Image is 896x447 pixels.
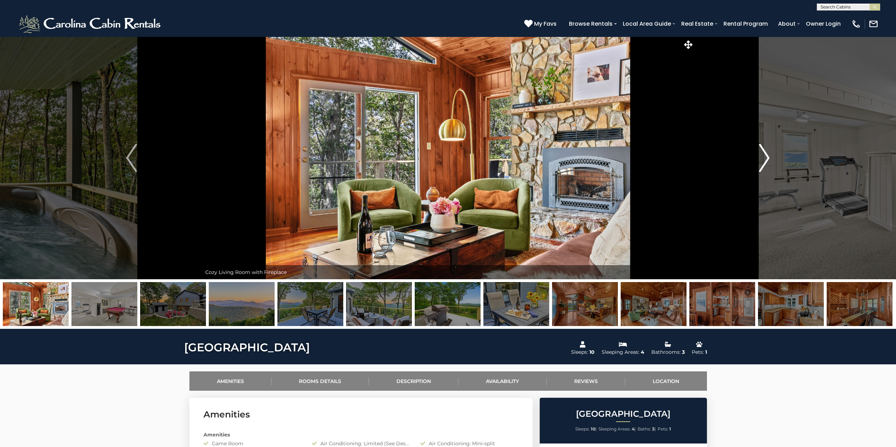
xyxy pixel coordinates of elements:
[599,424,636,434] li: |
[759,144,770,172] img: arrow
[827,282,892,326] img: 169730710
[547,371,626,391] a: Reviews
[3,282,69,326] img: 169730705
[869,19,878,29] img: mail-regular-white.png
[202,265,695,279] div: Cozy Living Room with Fireplace
[189,371,272,391] a: Amenities
[140,282,206,326] img: 169730693
[415,440,524,447] div: Air Conditioning: Mini-split
[851,19,861,29] img: phone-regular-white.png
[599,426,631,432] span: Sleeping Areas:
[534,19,557,28] span: My Favs
[678,18,717,30] a: Real Estate
[775,18,799,30] a: About
[802,18,844,30] a: Owner Login
[669,426,671,432] strong: 1
[565,18,616,30] a: Browse Rentals
[198,440,307,447] div: Game Room
[209,282,275,326] img: 169730687
[720,18,771,30] a: Rental Program
[658,426,668,432] span: Pets:
[203,408,519,421] h3: Amenities
[415,282,481,326] img: 169099642
[621,282,687,326] img: 169730706
[307,440,415,447] div: Air Conditioning: Limited (See Description)
[591,426,595,432] strong: 10
[552,282,618,326] img: 169730703
[541,409,705,419] h2: [GEOGRAPHIC_DATA]
[18,13,164,34] img: White-1-2.png
[638,424,656,434] li: |
[71,282,137,326] img: 169730731
[694,37,834,279] button: Next
[575,424,597,434] li: |
[483,282,549,326] img: 169730699
[625,371,707,391] a: Location
[198,431,524,438] div: Amenities
[271,371,369,391] a: Rooms Details
[758,282,824,326] img: 169730709
[346,282,412,326] img: 169730697
[458,371,547,391] a: Availability
[689,282,755,326] img: 169730708
[638,426,651,432] span: Baths:
[619,18,675,30] a: Local Area Guide
[369,371,459,391] a: Description
[126,144,137,172] img: arrow
[652,426,654,432] strong: 3
[575,426,590,432] span: Sleeps:
[524,19,558,28] a: My Favs
[277,282,343,326] img: 169730698
[62,37,202,279] button: Previous
[632,426,634,432] strong: 4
